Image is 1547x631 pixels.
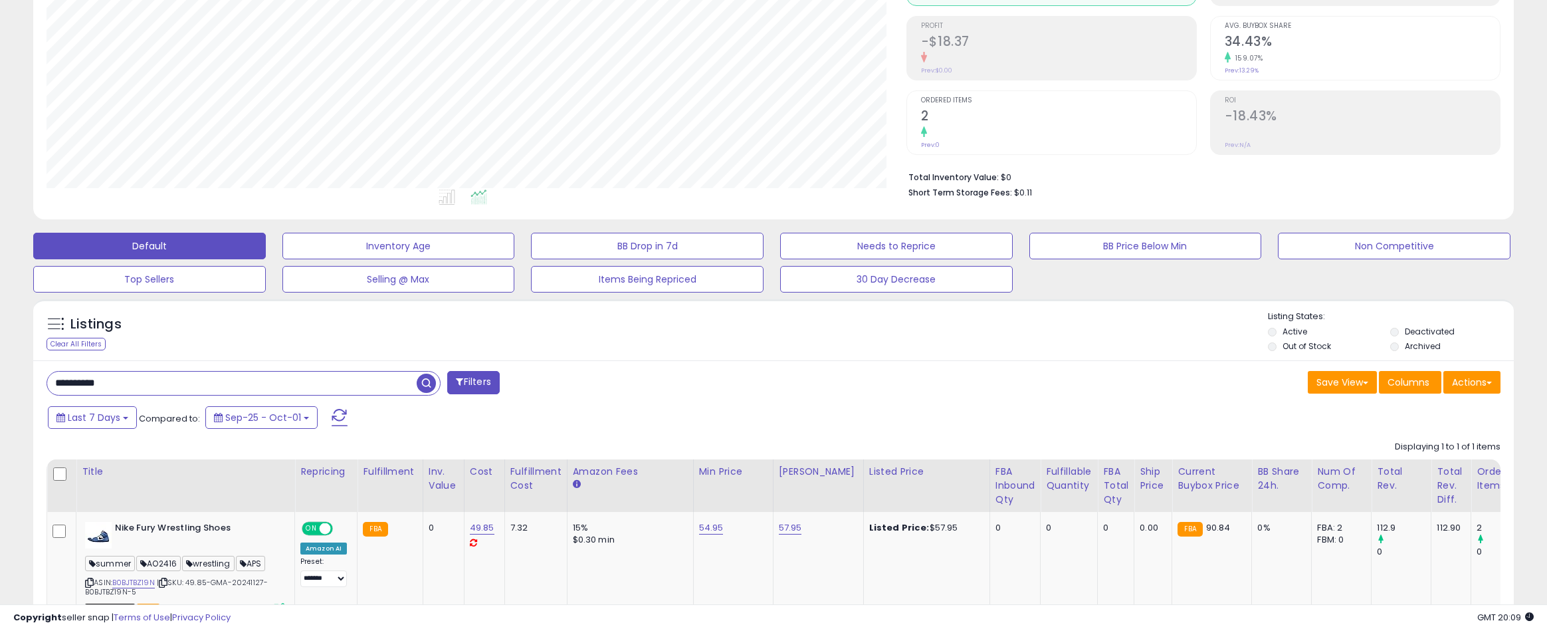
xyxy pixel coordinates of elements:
small: Amazon Fees. [573,479,581,491]
button: Items Being Repriced [531,266,764,293]
div: $0.30 min [573,534,683,546]
b: Total Inventory Value: [908,172,999,183]
div: Ordered Items [1477,465,1525,493]
span: 90.84 [1206,521,1231,534]
div: $57.95 [869,522,980,534]
div: Fulfillable Quantity [1046,465,1092,493]
div: Repricing [300,465,352,479]
button: Last 7 Days [48,406,137,429]
label: Deactivated [1405,326,1455,337]
span: Last 7 Days [68,411,120,424]
div: Ship Price [1140,465,1166,493]
button: BB Drop in 7d [531,233,764,259]
button: Needs to Reprice [780,233,1013,259]
div: Fulfillment [363,465,417,479]
div: Amazon AI [300,543,347,555]
div: 0 [1377,546,1431,558]
div: 0.00 [1140,522,1162,534]
label: Active [1283,326,1307,337]
div: BB Share 24h. [1257,465,1306,493]
span: $0.11 [1014,186,1032,199]
h2: 2 [921,108,1196,126]
div: 0 [1046,522,1087,534]
label: Archived [1405,340,1441,352]
div: 0 [995,522,1031,534]
div: Listed Price [869,465,984,479]
a: Terms of Use [114,611,170,624]
span: APS [236,556,266,571]
span: FBA [137,604,159,615]
div: Title [82,465,289,479]
div: FBM: 0 [1317,534,1361,546]
button: Non Competitive [1278,233,1510,259]
img: 31Dk0XC9leL._SL40_.jpg [85,522,112,549]
h2: -18.43% [1225,108,1500,126]
small: FBA [363,522,387,537]
h2: 34.43% [1225,34,1500,52]
h5: Listings [70,315,122,334]
span: Compared to: [139,412,200,425]
div: Amazon Fees [573,465,688,479]
button: Sep-25 - Oct-01 [205,406,318,429]
span: ON [303,523,320,535]
div: 0% [1257,522,1301,534]
div: Total Rev. Diff. [1437,465,1465,507]
li: $0 [908,168,1491,184]
div: 2 [1477,522,1530,534]
div: Clear All Filters [47,338,106,350]
span: wrestling [182,556,235,571]
div: Min Price [699,465,768,479]
div: 0 [1103,522,1124,534]
div: Current Buybox Price [1178,465,1246,493]
div: 0 [429,522,454,534]
small: FBA [1178,522,1202,537]
small: 159.07% [1231,53,1263,63]
span: ROI [1225,97,1500,104]
a: B0BJTBZ19N [112,577,155,588]
a: 54.95 [699,521,724,535]
div: Displaying 1 to 1 of 1 items [1395,441,1500,453]
button: Top Sellers [33,266,266,293]
button: Filters [447,371,499,394]
b: Listed Price: [869,521,930,534]
span: 2025-10-9 20:09 GMT [1477,611,1534,624]
div: FBA: 2 [1317,522,1361,534]
div: Cost [470,465,499,479]
div: Preset: [300,557,347,587]
div: FBA inbound Qty [995,465,1035,507]
button: Columns [1379,371,1441,394]
div: Total Rev. [1377,465,1425,493]
div: 15% [573,522,683,534]
div: 112.90 [1437,522,1461,534]
div: 0 [1477,546,1530,558]
div: 7.32 [510,522,557,534]
button: Save View [1308,371,1377,394]
small: Prev: 0 [921,141,940,149]
span: Ordered Items [921,97,1196,104]
span: | SKU: 49.85-GMA-20241127-B0BJTBZ19N-5 [85,577,268,597]
small: Prev: 13.29% [1225,66,1259,74]
small: Prev: N/A [1225,141,1251,149]
span: Sep-25 - Oct-01 [225,411,301,424]
div: 112.9 [1377,522,1431,534]
p: Listing States: [1268,311,1514,323]
div: Inv. value [429,465,459,493]
button: 30 Day Decrease [780,266,1013,293]
span: OFF [331,523,352,535]
a: 57.95 [779,521,802,535]
span: summer [85,556,135,571]
span: Columns [1388,376,1429,389]
button: Default [33,233,266,259]
div: Fulfillment Cost [510,465,562,493]
a: 49.85 [470,521,494,535]
button: Selling @ Max [282,266,515,293]
div: [PERSON_NAME] [779,465,858,479]
a: Privacy Policy [172,611,231,624]
button: Actions [1443,371,1500,394]
label: Out of Stock [1283,340,1331,352]
span: Avg. Buybox Share [1225,23,1500,30]
span: AO2416 [136,556,181,571]
span: All listings that are currently out of stock and unavailable for purchase on Amazon [85,604,135,615]
span: Profit [921,23,1196,30]
div: seller snap | | [13,612,231,624]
